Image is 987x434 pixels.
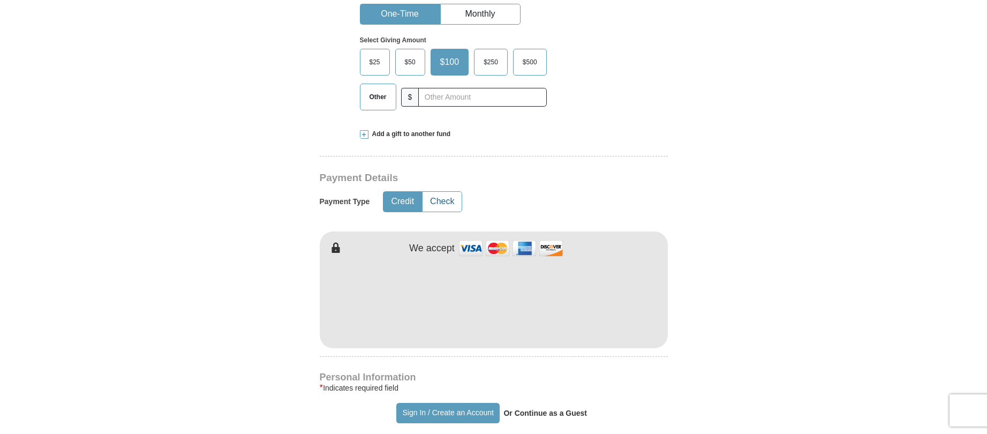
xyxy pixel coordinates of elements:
[320,381,668,394] div: Indicates required field
[396,403,500,423] button: Sign In / Create an Account
[320,373,668,381] h4: Personal Information
[423,192,462,212] button: Check
[368,130,451,139] span: Add a gift to another fund
[478,54,503,70] span: $250
[360,36,426,44] strong: Select Giving Amount
[383,192,421,212] button: Credit
[435,54,465,70] span: $100
[517,54,543,70] span: $500
[360,4,440,24] button: One-Time
[364,54,386,70] span: $25
[503,409,587,417] strong: Or Continue as a Guest
[457,237,564,260] img: credit cards accepted
[409,243,455,255] h4: We accept
[401,88,419,107] span: $
[400,54,421,70] span: $50
[441,4,520,24] button: Monthly
[418,88,546,107] input: Other Amount
[320,197,370,206] h5: Payment Type
[364,89,392,105] span: Other
[320,172,593,184] h3: Payment Details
